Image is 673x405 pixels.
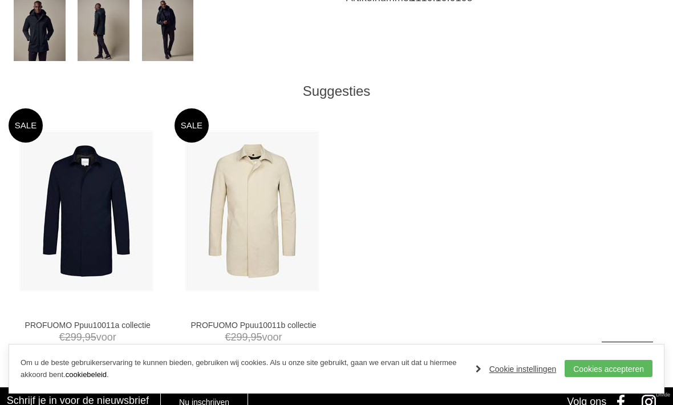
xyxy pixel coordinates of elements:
img: PROFUOMO Ppuu10011b collectie [185,131,319,291]
span: 95 [85,331,96,343]
span: , [248,331,251,343]
span: 299 [231,331,248,343]
span: voor [181,330,326,345]
a: Cookies accepteren [565,360,652,377]
span: 299 [65,331,82,343]
a: cookiebeleid [66,370,107,379]
span: , [82,331,85,343]
a: Divide [656,388,670,402]
a: PROFUOMO Ppuu10011a collectie [15,320,160,330]
a: Cookie instellingen [476,361,557,378]
img: PROFUOMO Ppuu10011a collectie [19,131,153,291]
span: € [59,331,65,343]
a: PROFUOMO Ppuu10011b collectie [181,320,326,330]
a: Terug naar boven [602,342,653,393]
span: € [225,331,230,343]
span: voor [15,330,160,345]
div: Suggesties [9,83,664,100]
p: Om u de beste gebruikerservaring te kunnen bieden, gebruiken wij cookies. Als u onze site gebruik... [21,357,464,381]
span: 95 [251,331,262,343]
